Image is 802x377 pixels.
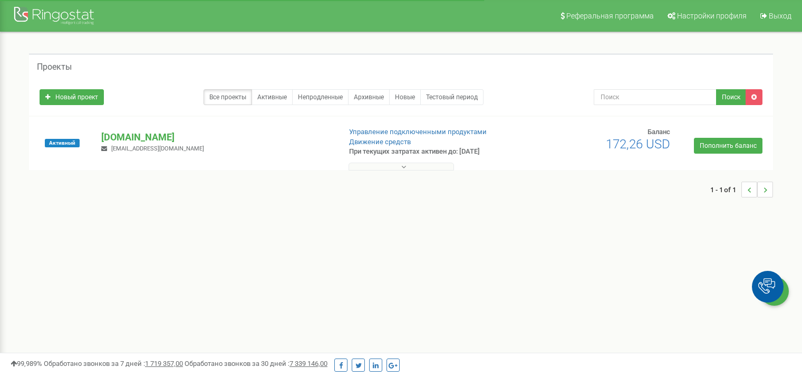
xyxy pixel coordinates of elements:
span: Настройки профиля [677,12,747,20]
span: Обработано звонков за 30 дней : [185,360,327,367]
a: Управление подключенными продуктами [349,128,487,136]
button: Поиск [716,89,746,105]
a: Пополнить баланс [694,138,762,154]
nav: ... [710,171,773,208]
a: Движение средств [349,138,411,146]
span: Баланс [648,128,670,136]
p: При текущих затратах активен до: [DATE] [349,147,518,157]
span: Реферальная программа [566,12,654,20]
a: Новые [389,89,421,105]
a: Активные [252,89,293,105]
input: Поиск [594,89,717,105]
span: 172,26 USD [606,137,670,152]
a: Новый проект [40,89,104,105]
p: [DOMAIN_NAME] [101,130,332,144]
a: Все проекты [204,89,252,105]
span: Обработано звонков за 7 дней : [44,360,183,367]
span: Активный [45,139,80,147]
span: 99,989% [11,360,42,367]
u: 7 339 146,00 [289,360,327,367]
h5: Проекты [37,62,72,72]
span: [EMAIL_ADDRESS][DOMAIN_NAME] [111,145,204,152]
span: 1 - 1 of 1 [710,182,741,197]
a: Архивные [348,89,390,105]
u: 1 719 357,00 [145,360,183,367]
a: Непродленные [292,89,349,105]
span: Выход [769,12,791,20]
a: Тестовый период [420,89,484,105]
